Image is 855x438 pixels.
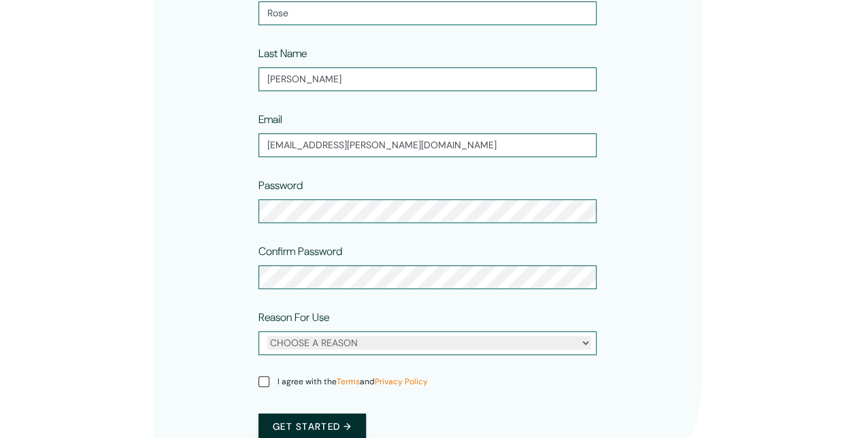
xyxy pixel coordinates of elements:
[278,375,428,388] span: I agree with the and
[258,46,307,62] label: Last Name
[258,309,329,326] label: Reason For Use
[258,376,269,387] input: I agree with theTermsandPrivacy Policy
[258,243,342,260] label: Confirm Password
[258,133,597,157] input: Email address
[258,112,282,128] label: Email
[258,1,597,25] input: First name
[337,376,360,387] a: Terms
[258,67,597,91] input: Last name
[258,178,303,194] label: Password
[375,376,428,387] a: Privacy Policy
